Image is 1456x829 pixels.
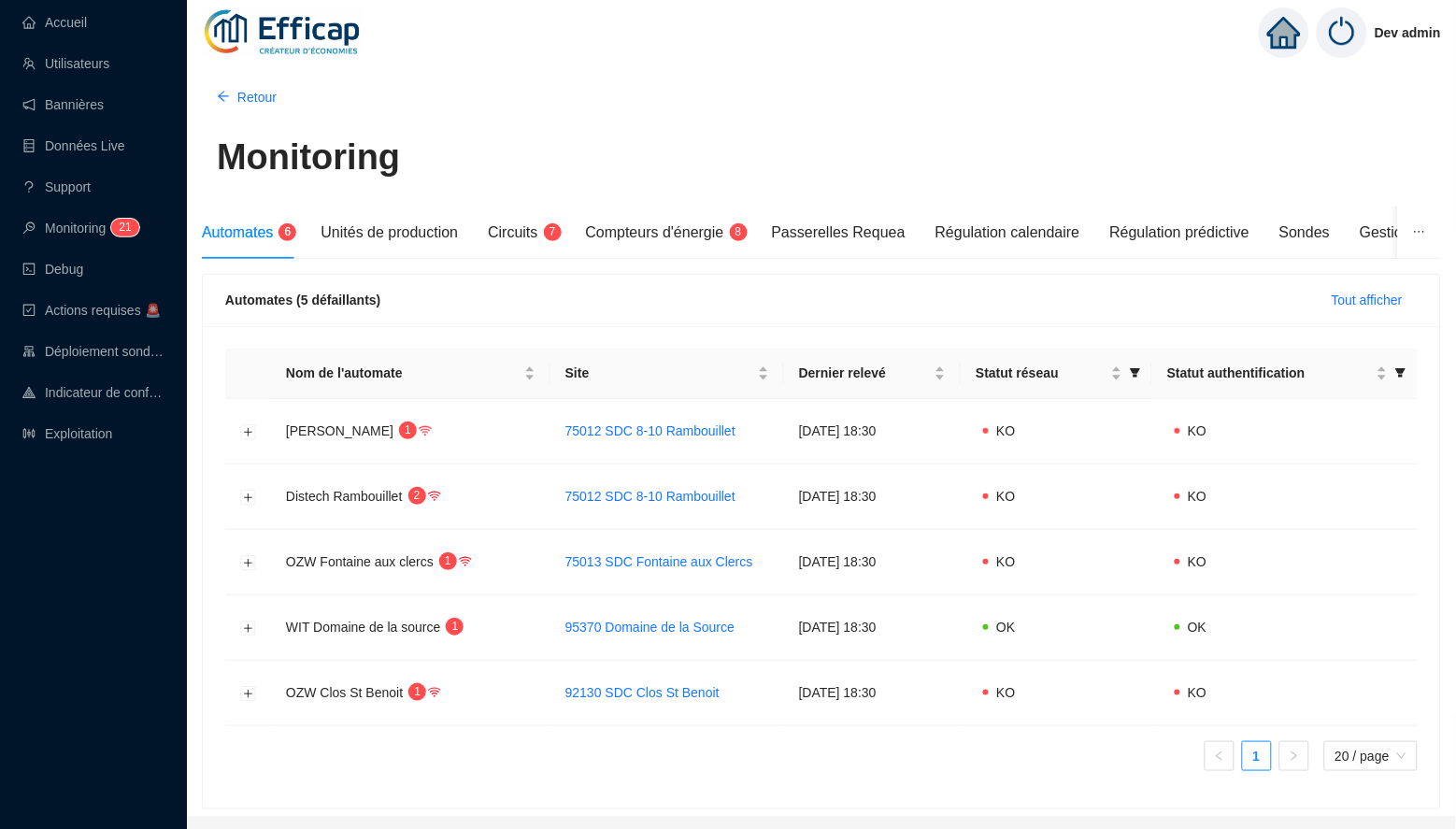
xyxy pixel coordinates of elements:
[586,224,724,240] span: Compteurs d'énergie
[1395,367,1406,379] span: filter
[1188,423,1206,438] span: KO
[565,620,735,635] a: 95370 Domaine de la Source
[22,221,134,236] a: monitorMonitoring21
[772,224,906,240] span: Passerelles Requea
[241,686,256,701] button: Développer la ligne
[286,554,434,569] span: OZW Fontaine aux clercs
[286,489,403,504] span: Distech Rambouillet
[452,620,459,633] span: 1
[1205,741,1235,771] button: left
[428,490,441,503] span: wifi
[550,225,556,238] span: 7
[1126,360,1145,387] span: filter
[459,555,472,568] span: wifi
[125,221,132,234] span: 1
[1214,750,1225,762] span: left
[225,293,380,307] span: Automates (5 défaillants)
[271,349,550,399] th: Nom de l'automate
[1167,364,1373,383] span: Statut authentification
[544,223,562,241] sup: 7
[565,685,720,700] a: 92130 SDC Clos St Benoit
[45,303,161,318] span: Actions requises 🚨
[445,554,451,567] span: 1
[241,621,256,636] button: Développer la ligne
[428,686,441,699] span: wifi
[730,223,748,241] sup: 8
[405,423,411,436] span: 1
[1317,285,1418,315] button: Tout afficher
[1289,750,1300,762] span: right
[565,364,754,383] span: Site
[22,97,104,112] a: notificationBannières
[996,423,1015,438] span: KO
[1324,741,1418,771] div: taille de la page
[22,344,164,359] a: clusterDéploiement sondes
[565,423,735,438] a: 75012 SDC 8-10 Rambouillet
[935,222,1080,244] div: Régulation calendaire
[286,423,393,438] span: [PERSON_NAME]
[1317,7,1367,58] img: power
[1413,225,1426,238] span: ellipsis
[202,224,273,240] span: Automates
[408,683,426,701] sup: 1
[1392,360,1410,387] span: filter
[784,349,962,399] th: Dernier relevé
[1188,489,1206,504] span: KO
[408,487,426,505] sup: 2
[565,554,753,569] a: 75013 SDC Fontaine aux Clercs
[1152,349,1418,399] th: Statut authentification
[22,138,125,153] a: databaseDonnées Live
[241,555,256,570] button: Développer la ligne
[446,618,464,636] sup: 1
[419,424,432,437] span: wifi
[996,685,1015,700] span: KO
[241,490,256,505] button: Développer la ligne
[1375,3,1441,63] span: Dev admin
[414,489,421,502] span: 2
[1242,741,1272,771] li: 1
[22,262,83,277] a: codeDebug
[1130,367,1141,379] span: filter
[22,304,36,317] span: check-square
[784,661,962,726] td: [DATE] 18:30
[119,221,125,234] span: 2
[286,620,440,635] span: WIT Domaine de la source
[1335,742,1406,770] span: 20 / page
[784,595,962,661] td: [DATE] 18:30
[784,530,962,595] td: [DATE] 18:30
[1279,222,1330,244] div: Sondes
[1243,742,1271,770] a: 1
[286,685,403,700] span: OZW Clos St Benoit
[414,685,421,698] span: 1
[784,465,962,530] td: [DATE] 18:30
[799,364,932,383] span: Dernier relevé
[1188,620,1206,635] span: OK
[22,179,91,194] a: questionSupport
[1332,291,1403,310] span: Tout afficher
[1398,207,1441,259] button: ellipsis
[996,554,1015,569] span: KO
[217,136,400,179] h1: Monitoring
[488,224,537,240] span: Circuits
[1267,16,1301,50] span: home
[321,224,458,240] span: Unités de production
[1110,222,1249,244] div: Régulation prédictive
[241,424,256,439] button: Développer la ligne
[217,90,230,103] span: arrow-left
[22,15,87,30] a: homeAccueil
[439,552,457,570] sup: 1
[550,349,784,399] th: Site
[1205,741,1235,771] li: Page précédente
[202,82,292,112] button: Retour
[976,364,1107,383] span: Statut réseau
[1279,741,1309,771] button: right
[784,399,962,465] td: [DATE] 18:30
[22,426,112,441] a: slidersExploitation
[22,385,164,400] a: heat-mapIndicateur de confort
[399,422,417,439] sup: 1
[278,223,296,241] sup: 6
[565,489,735,504] a: 75012 SDC 8-10 Rambouillet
